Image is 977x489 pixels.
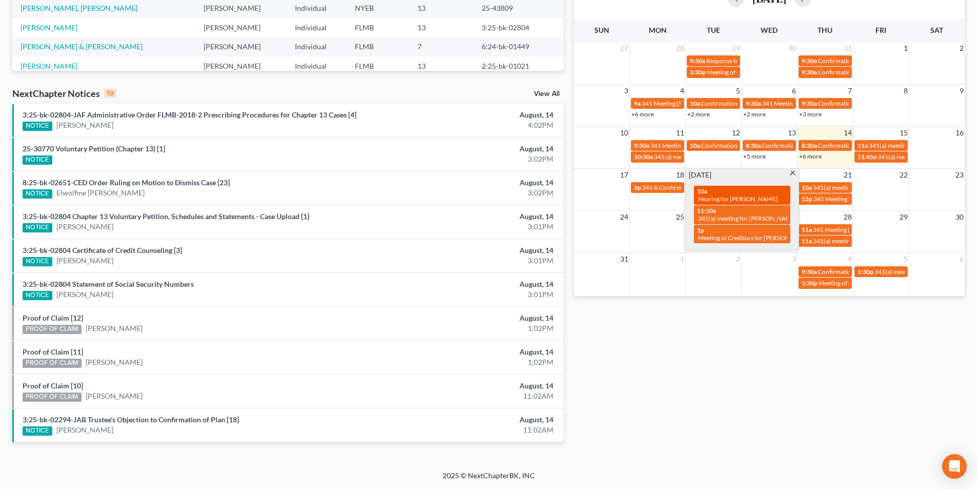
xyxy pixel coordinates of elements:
[619,127,629,139] span: 10
[23,291,52,300] div: NOTICE
[23,393,82,402] div: PROOF OF CLAIM
[23,212,309,221] a: 3:25-bk-02804 Chapter 13 Voluntary Petition, Schedules and Statements - Case Upload [1]
[746,100,761,107] span: 9:30a
[802,237,812,245] span: 11a
[701,142,834,149] span: Confirmation Hearing Tin, [GEOGRAPHIC_DATA]
[619,169,629,181] span: 17
[619,42,629,54] span: 27
[21,62,77,70] a: [PERSON_NAME]
[675,211,685,223] span: 25
[813,195,946,203] span: 341 Meeting [PERSON_NAME] [PERSON_NAME]
[23,223,52,232] div: NOTICE
[86,357,143,367] a: [PERSON_NAME]
[787,127,797,139] span: 13
[649,26,667,34] span: Mon
[959,85,965,97] span: 9
[698,234,812,242] span: Meeting of Creditors for [PERSON_NAME]
[23,189,52,199] div: NOTICE
[195,37,287,56] td: [PERSON_NAME]
[735,85,741,97] span: 5
[697,187,707,195] span: 10a
[23,347,83,356] a: Proof of Claim [11]
[791,85,797,97] span: 6
[409,18,473,37] td: 13
[697,226,704,234] span: 1p
[903,85,909,97] span: 8
[813,184,912,191] span: 341(a) meeting for [PERSON_NAME]
[762,100,845,107] span: 341 Meeting [PERSON_NAME]
[383,188,553,198] div: 3:02PM
[23,110,356,119] a: 3:25-bk-02804-JAF Administrative Order FLMB-2018-2 Prescribing Procedures for Chapter 13 Cases [4]
[843,42,853,54] span: 31
[743,110,766,118] a: +2 more
[383,154,553,164] div: 3:02PM
[675,169,685,181] span: 18
[383,313,553,323] div: August, 14
[799,152,822,160] a: +6 more
[903,42,909,54] span: 1
[56,222,113,232] a: [PERSON_NAME]
[473,18,564,37] td: 3:25-bk-02804
[23,325,82,334] div: PROOF OF CLAIM
[21,4,137,12] a: [PERSON_NAME], [PERSON_NAME]
[899,169,909,181] span: 22
[731,42,741,54] span: 29
[687,110,710,118] a: +2 more
[347,37,409,56] td: FLMB
[634,100,641,107] span: 9a
[706,57,831,65] span: Response to TST's Objection [PERSON_NAME]
[619,253,629,265] span: 31
[819,279,932,287] span: Meeting of Creditors for [PERSON_NAME]
[619,211,629,223] span: 24
[899,211,909,223] span: 29
[347,56,409,75] td: FLMB
[679,85,685,97] span: 4
[746,142,761,149] span: 8:30a
[383,144,553,154] div: August, 14
[818,268,926,276] span: Confirmation Hearing [PERSON_NAME]
[698,214,797,222] span: 341(a) meeting for [PERSON_NAME]
[21,42,143,51] a: [PERSON_NAME] & [PERSON_NAME]
[802,226,812,233] span: 11a
[56,425,113,435] a: [PERSON_NAME]
[409,37,473,56] td: 7
[383,211,553,222] div: August, 14
[287,18,347,37] td: Individual
[802,100,817,107] span: 9:30a
[697,207,716,214] span: 11:10a
[383,323,553,334] div: 1:02PM
[594,26,609,34] span: Sun
[954,211,965,223] span: 30
[954,127,965,139] span: 16
[383,381,553,391] div: August, 14
[383,110,553,120] div: August, 14
[23,122,52,131] div: NOTICE
[383,347,553,357] div: August, 14
[383,120,553,130] div: 4:02PM
[473,37,564,56] td: 6:24-bk-01449
[690,142,700,149] span: 10a
[858,268,873,276] span: 1:30p
[847,253,853,265] span: 4
[642,184,767,191] span: 341 & Confirmation Hearing [PERSON_NAME]
[23,246,182,255] a: 3:25-bk-02804 Certificate of Credit Counseling [3]
[634,184,641,191] span: 3p
[959,253,965,265] span: 6
[473,56,564,75] td: 2:25-bk-01021
[86,323,143,334] a: [PERSON_NAME]
[858,153,876,161] span: 11:45a
[623,85,629,97] span: 3
[878,153,976,161] span: 341(a) meeting for [PERSON_NAME]
[383,357,553,367] div: 1:02PM
[735,253,741,265] span: 2
[23,359,82,368] div: PROOF OF CLAIM
[675,127,685,139] span: 11
[23,426,52,436] div: NOTICE
[689,170,711,180] span: [DATE]
[874,268,973,276] span: 341(a) meeting for [PERSON_NAME]
[802,68,817,76] span: 9:30a
[21,23,77,32] a: [PERSON_NAME]
[802,279,818,287] span: 1:30p
[843,169,853,181] span: 21
[802,142,817,149] span: 8:30a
